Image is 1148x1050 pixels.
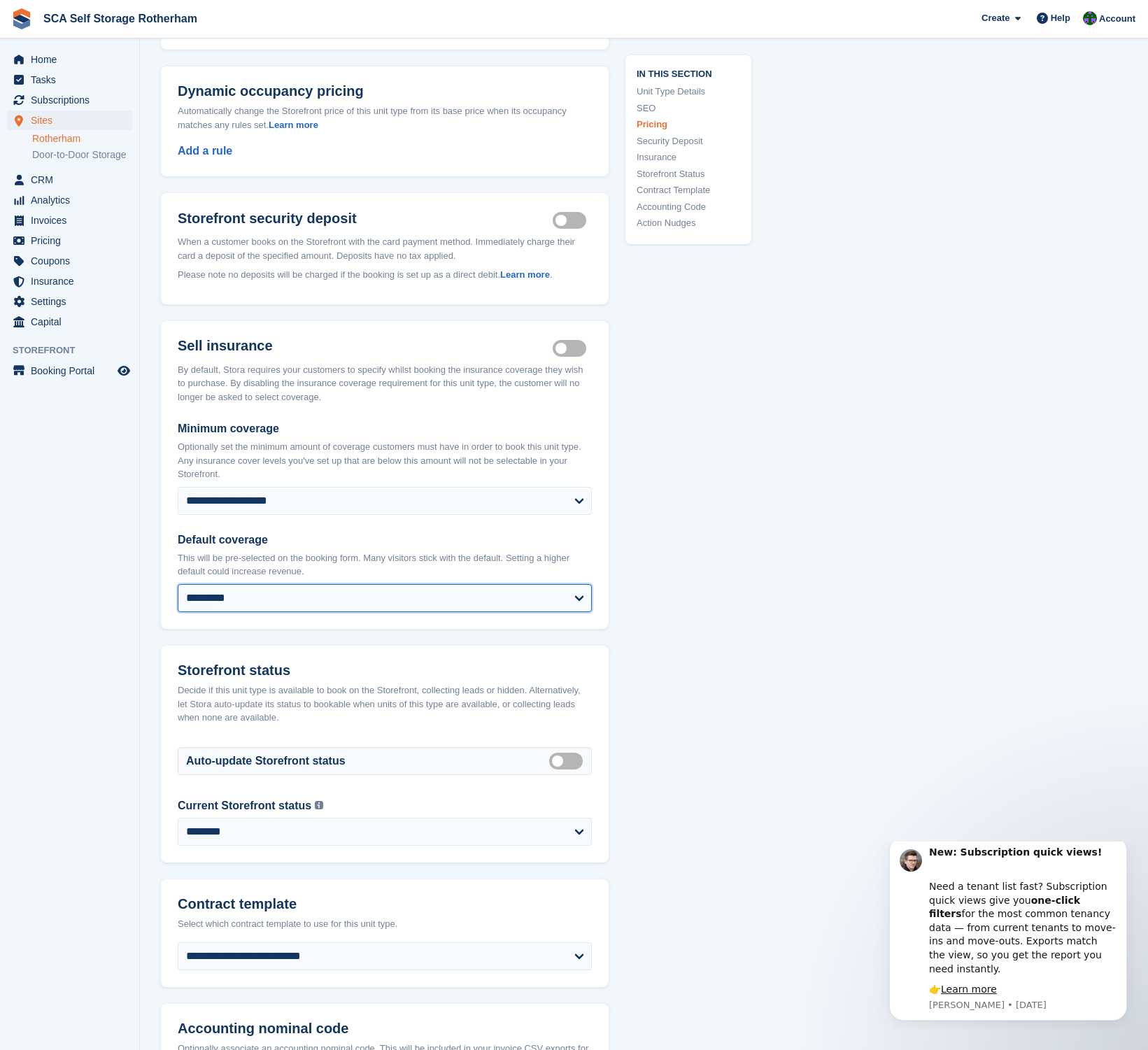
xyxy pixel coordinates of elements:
[500,269,550,280] a: Learn more
[31,251,115,271] span: Coupons
[549,760,588,762] label: Auto manage storefront status
[31,170,115,190] span: CRM
[115,362,132,379] a: Preview store
[31,70,115,90] span: Tasks
[7,251,132,271] a: menu
[637,134,740,148] a: Security Deposit
[7,170,132,190] a: menu
[31,231,115,250] span: Pricing
[38,7,203,30] a: SCA Self Storage Rotherham
[31,211,115,230] span: Invoices
[7,312,132,332] a: menu
[178,551,592,579] p: This will be pre-selected on the booking form. Many visitors stick with the default. Setting a hi...
[32,132,132,146] a: Rotherham
[7,361,132,381] a: menu
[7,111,132,130] a: menu
[1099,12,1135,26] span: Account
[61,157,248,170] p: Message from Steven, sent 1w ago
[7,190,132,210] a: menu
[178,420,592,437] label: Minimum coverage
[178,268,592,282] p: Please note no deposits will be charged if the booking is set up as a direct debit. .
[178,1021,592,1037] h2: Accounting nominal code
[61,4,248,155] div: Message content
[178,532,592,548] label: Default coverage
[11,8,32,29] img: stora-icon-8386f47178a22dfd0bd8f6a31ec36ba5ce8667c1dd55bd0f319d3a0aa187defe.svg
[178,104,592,132] div: Automatically change the Storefront price of this unit type from its base price when its occupanc...
[637,166,740,180] a: Storefront Status
[637,199,740,213] a: Accounting Code
[178,338,553,355] h2: Sell insurance
[31,8,54,30] img: Profile image for Steven
[13,343,139,357] span: Storefront
[637,183,740,197] a: Contract Template
[178,145,232,157] a: Add a rule
[178,363,592,404] div: By default, Stora requires your customers to specify whilst booking the insurance coverage they w...
[31,271,115,291] span: Insurance
[637,85,740,99] a: Unit Type Details
[7,231,132,250] a: menu
[637,66,740,79] span: In this section
[637,118,740,132] a: Pricing
[178,210,553,227] h2: Storefront security deposit
[31,90,115,110] span: Subscriptions
[61,24,248,134] div: Need a tenant list fast? Subscription quick views give you for the most common tenancy data — fro...
[7,292,132,311] a: menu
[31,190,115,210] span: Analytics
[553,220,592,222] label: Security deposit on
[7,211,132,230] a: menu
[178,917,592,931] div: Select which contract template to use for this unit type.
[637,150,740,164] a: Insurance
[31,312,115,332] span: Capital
[178,683,592,725] div: Decide if this unit type is available to book on the Storefront, collecting leads or hidden. Alte...
[982,11,1009,25] span: Create
[868,842,1148,1029] iframe: Intercom notifications message
[7,90,132,110] a: menu
[553,347,592,349] label: Insurance coverage required
[637,216,740,230] a: Action Nudges
[178,83,364,99] span: Dynamic occupancy pricing
[178,662,592,679] h2: Storefront status
[178,440,592,481] p: Optionally set the minimum amount of coverage customers must have in order to book this unit type...
[178,896,592,912] h2: Contract template
[1083,11,1097,25] img: Ross Chapman
[178,235,592,262] p: When a customer books on the Storefront with the card payment method. Immediately charge their ca...
[7,271,132,291] a: menu
[31,111,115,130] span: Sites
[7,50,132,69] a: menu
[73,142,129,153] a: Learn more
[61,5,234,16] b: New: Subscription quick views!
[31,361,115,381] span: Booking Portal
[7,70,132,90] a: menu
[637,101,740,115] a: SEO
[315,801,323,809] img: icon-info-grey-7440780725fd019a000dd9b08b2336e03edf1995a4989e88bcd33f0948082b44.svg
[32,148,132,162] a: Door-to-Door Storage
[186,753,346,769] label: Auto-update Storefront status
[31,50,115,69] span: Home
[1051,11,1070,25] span: Help
[178,797,311,814] label: Current Storefront status
[269,120,318,130] a: Learn more
[31,292,115,311] span: Settings
[61,141,248,155] div: 👉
